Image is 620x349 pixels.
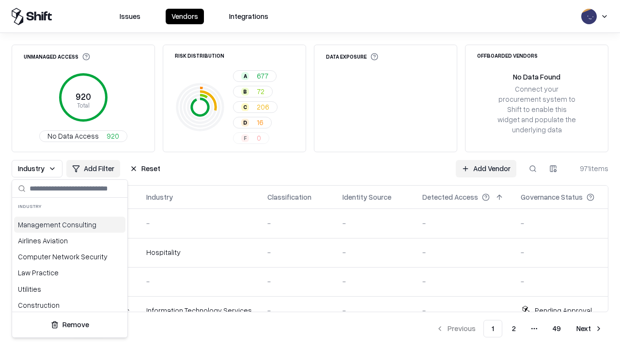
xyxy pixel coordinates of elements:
[14,233,125,249] div: Airlines Aviation
[16,316,124,333] button: Remove
[12,215,127,312] div: Suggestions
[14,265,125,281] div: Law Practice
[14,281,125,297] div: Utilities
[12,198,127,215] div: Industry
[14,297,125,313] div: Construction
[14,217,125,233] div: Management Consulting
[14,249,125,265] div: Computer Network Security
